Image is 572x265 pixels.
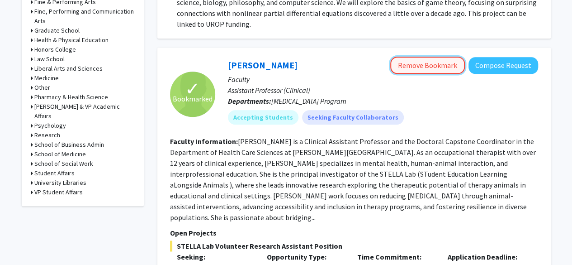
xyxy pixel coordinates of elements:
span: ✓ [185,84,200,93]
b: Departments: [228,96,271,106]
p: Seeking: [177,251,254,262]
p: Opportunity Type: [267,251,344,262]
span: [MEDICAL_DATA] Program [271,96,346,106]
h3: VP Student Affairs [34,188,83,197]
button: Compose Request to Christine Kivlen [468,57,538,74]
h3: School of Business Admin [34,140,104,149]
h3: Fine, Performing and Communication Arts [34,7,135,26]
h3: School of Medicine [34,149,86,159]
h3: University Libraries [34,178,86,188]
mat-chip: Seeking Faculty Collaborators [302,110,404,125]
h3: Student Affairs [34,169,75,178]
h3: School of Social Work [34,159,93,169]
h3: Medicine [34,73,59,83]
h3: Honors College [34,45,76,54]
h3: Liberal Arts and Sciences [34,64,103,73]
fg-read-more: [PERSON_NAME] is a Clinical Assistant Professor and the Doctoral Capstone Coordinator in the Depa... [170,137,536,222]
p: Faculty [228,74,538,85]
h3: Law School [34,54,65,64]
h3: Health & Physical Education [34,35,109,45]
h3: Research [34,130,60,140]
mat-chip: Accepting Students [228,110,298,125]
h3: Graduate School [34,26,80,35]
iframe: Chat [7,224,38,258]
p: Assistant Professor (Clinical) [228,85,538,96]
p: Open Projects [170,227,538,238]
h3: Other [34,83,50,92]
p: Time Commitment: [357,251,434,262]
h3: Pharmacy & Health Science [34,92,108,102]
p: Application Deadline: [448,251,525,262]
a: [PERSON_NAME] [228,59,298,71]
button: Remove Bookmark [390,57,465,74]
span: STELLA Lab Volunteer Research Assistant Position [170,241,538,251]
h3: Psychology [34,121,66,130]
span: Bookmarked [173,93,213,104]
b: Faculty Information: [170,137,238,146]
h3: [PERSON_NAME] & VP Academic Affairs [34,102,135,121]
